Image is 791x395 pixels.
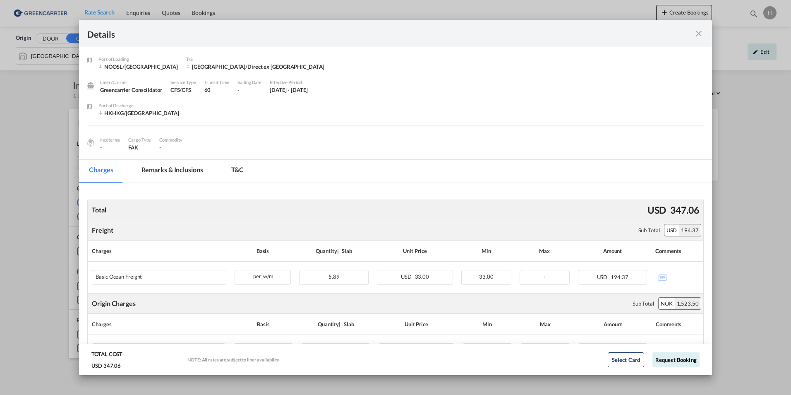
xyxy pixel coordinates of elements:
[520,318,570,330] div: Max
[379,318,454,330] div: Unit Price
[92,245,226,257] div: Charges
[578,318,647,330] div: Amount
[96,274,142,280] div: Basic Ocean Freight
[100,79,162,86] div: Liner/Carrier
[651,241,703,262] th: Comments
[87,28,642,39] div: Details
[100,144,120,151] div: -
[204,86,230,94] div: 60
[301,318,370,330] div: Quantity | Slab
[652,314,703,335] th: Comments
[92,226,113,235] div: Freight
[270,86,308,94] div: 1 Oct 2025 - 31 Oct 2025
[92,299,136,308] div: Origin Charges
[597,274,610,280] span: USD
[611,274,628,280] span: 194.37
[299,245,369,257] div: Quantity | Slab
[675,298,701,309] div: 1,523.50
[664,224,679,236] div: USD
[520,245,570,257] div: Max
[578,245,647,257] div: Amount
[415,273,429,280] span: 33.00
[170,79,196,86] div: Service Type
[159,144,161,151] span: -
[79,160,123,183] md-tab-item: Charges
[652,352,700,367] button: Request Booking
[90,203,108,217] div: Total
[237,86,261,94] div: -
[668,201,701,219] div: 347.06
[377,245,453,257] div: Unit Price
[128,136,151,144] div: Cargo Type
[328,273,340,280] span: 5.89
[633,300,654,307] div: Sub Total
[159,136,182,144] div: Commodity
[638,226,660,234] div: Sub Total
[100,86,162,94] div: Greencarrier Consolidator
[170,87,191,93] span: CFS/CFS
[679,224,700,236] div: 194.37
[694,29,704,39] md-icon: icon-close fg-AAA8AD m-0 cursor
[204,79,230,86] div: Transit Time
[235,245,291,257] div: Basis
[659,298,675,309] div: NOK
[100,136,120,144] div: Incoterms
[98,55,178,63] div: Port of Loading
[608,352,644,367] button: Select Card
[544,273,546,280] span: -
[186,55,324,63] div: T/S
[187,356,279,363] div: NOTE: All rates are subject to liner availability
[79,160,262,183] md-pagination-wrapper: Use the left and right arrow keys to navigate between tabs
[221,160,254,183] md-tab-item: T&C
[128,144,151,151] div: FAK
[235,270,291,281] div: per_w/m
[237,79,261,86] div: Sailing Date
[132,160,213,183] md-tab-item: Remarks & Inclusions
[234,318,293,330] div: Basis
[645,201,669,219] div: USD
[91,350,122,362] div: TOTAL COST
[98,63,178,70] div: NOOSL/Oslo
[270,79,308,86] div: Effective Period
[656,343,699,358] div: No Comments Available
[79,20,712,376] md-dialog: Port of Loading ...
[186,63,324,70] div: Hamburg/Direct ex Hamburg
[92,318,225,330] div: Charges
[91,362,121,369] div: USD 347.06
[463,318,512,330] div: Min
[86,138,95,147] img: cargo.png
[401,273,414,280] span: USD
[655,270,699,284] div: No Comments Available
[98,109,179,117] div: HKHKG/Hong Kong
[98,102,179,109] div: Port of Discharge
[479,273,494,280] span: 33.00
[461,245,511,257] div: Min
